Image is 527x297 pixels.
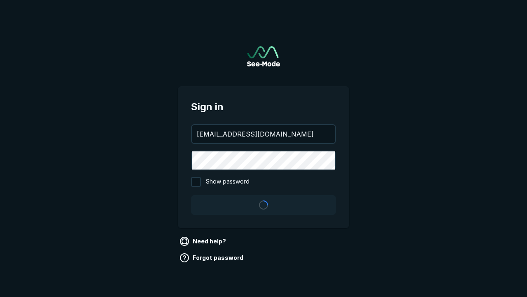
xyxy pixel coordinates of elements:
img: See-Mode Logo [247,46,280,66]
a: Need help? [178,235,229,248]
span: Sign in [191,99,336,114]
input: your@email.com [192,125,335,143]
a: Go to sign in [247,46,280,66]
a: Forgot password [178,251,247,264]
span: Show password [206,177,250,187]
